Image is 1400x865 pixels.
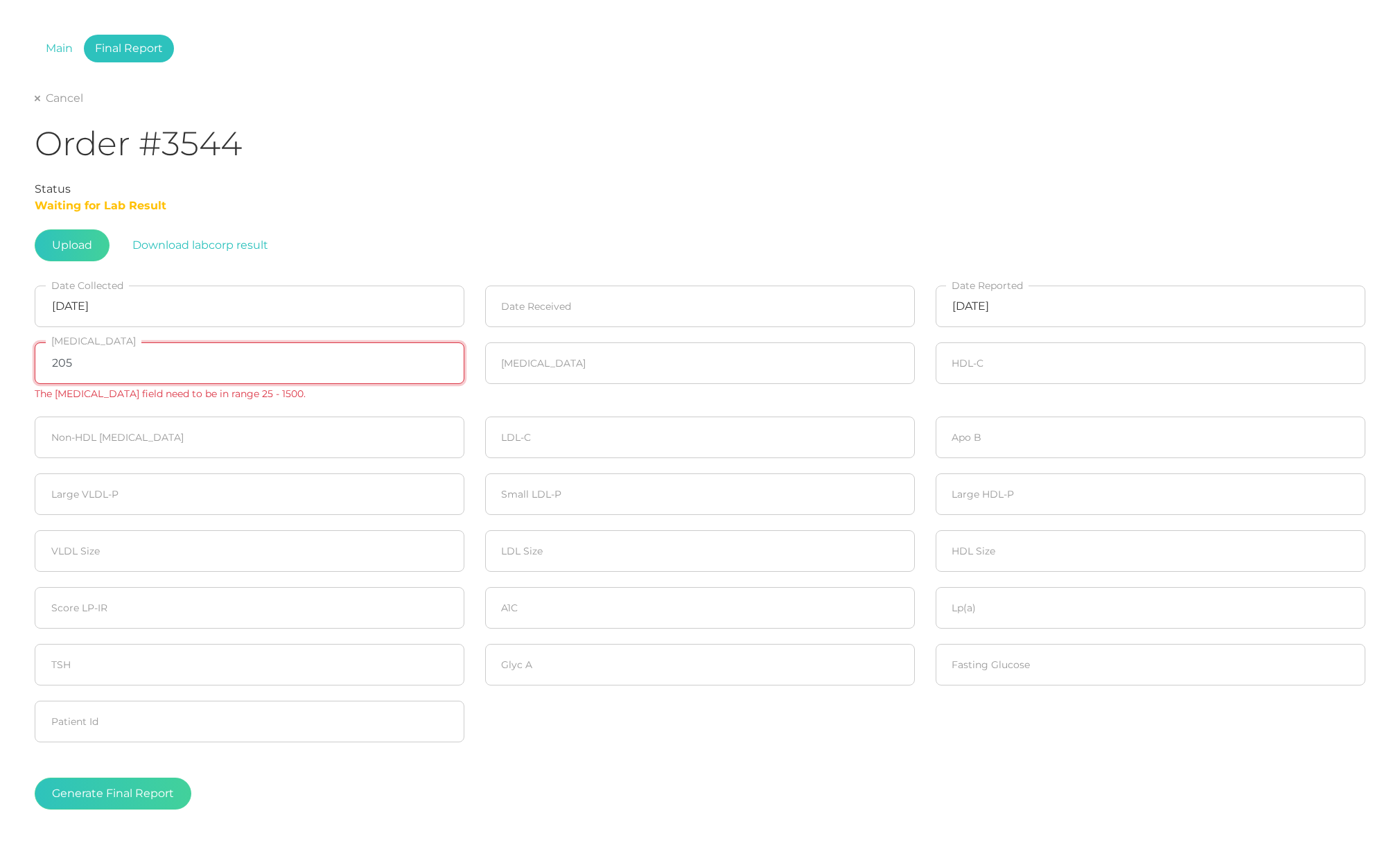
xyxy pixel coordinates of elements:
input: Score LP-IR [35,587,464,629]
a: Main [35,35,84,62]
input: Patient Id [35,701,464,742]
div: The [MEDICAL_DATA] field need to be in range 25 - 1500. [35,387,464,401]
div: Status [35,181,1365,198]
input: Apo B [936,417,1365,458]
input: Triglycerides [485,342,915,384]
button: Generate Final Report [35,778,191,810]
a: Cancel [35,91,83,105]
input: A1C [485,587,915,629]
span: Upload [35,229,110,261]
input: LDL Size [485,530,915,572]
button: Download labcorp result [115,229,286,261]
input: Select date [35,286,464,327]
input: Non-HDL Cholesterol [35,417,464,458]
input: HDL Size [936,530,1365,572]
input: Glyc A [485,644,915,685]
a: Final Report [84,35,174,62]
input: Select date [485,286,915,327]
input: LDL-C [485,417,915,458]
input: Lp(a) [936,587,1365,629]
input: Large VLDL-P [35,473,464,515]
input: Fasting Glucose [936,644,1365,685]
input: Small LDL-P [485,473,915,515]
input: Select date [936,286,1365,327]
input: VLDL Size [35,530,464,572]
input: TSH [35,644,464,685]
input: Cholesterol [35,342,464,384]
span: Waiting for Lab Result [35,199,166,212]
input: HDL-C [936,342,1365,384]
h1: Order #3544 [35,123,1365,164]
input: HDL-P [936,473,1365,515]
